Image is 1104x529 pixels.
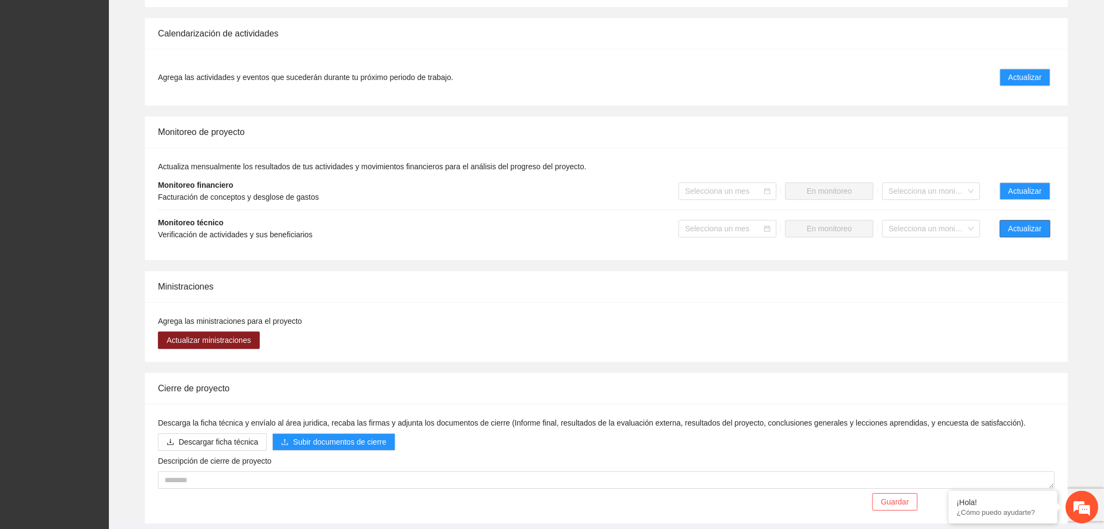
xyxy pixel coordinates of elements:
[957,508,1050,516] p: ¿Cómo puedo ayudarte?
[281,438,289,447] span: upload
[158,116,1055,147] div: Monitoreo de proyecto
[158,18,1055,49] div: Calendarización de actividades
[167,438,174,447] span: download
[158,331,260,349] button: Actualizar ministraciones
[158,336,260,345] a: Actualizar ministraciones
[158,455,272,467] label: Descripción de cierre de proyecto
[272,433,395,451] button: uploadSubir documentos de cierre
[1009,71,1042,83] span: Actualizar
[167,334,251,346] span: Actualizar ministraciones
[158,373,1055,404] div: Cierre de proyecto
[158,471,1055,489] textarea: Descripción de cierre de proyecto
[179,5,205,32] div: Minimizar ventana de chat en vivo
[764,225,771,232] span: calendar
[158,193,319,201] span: Facturación de conceptos y desglose de gastos
[957,498,1050,507] div: ¡Hola!
[881,496,909,508] span: Guardar
[158,317,302,325] span: Agrega las ministraciones para el proyecto
[57,56,183,70] div: Chatee con nosotros ahora
[764,188,771,194] span: calendar
[158,419,1026,427] span: Descarga la ficha técnica y envíalo al área juridica, recaba las firmas y adjunta los documentos ...
[158,181,233,189] strong: Monitoreo financiero
[1000,182,1051,200] button: Actualizar
[63,145,150,255] span: Estamos en línea.
[158,438,267,446] a: downloadDescargar ficha técnica
[1009,223,1042,235] span: Actualizar
[158,433,267,451] button: downloadDescargar ficha técnica
[1009,185,1042,197] span: Actualizar
[873,493,918,510] button: Guardar
[5,297,208,335] textarea: Escriba su mensaje y pulse “Intro”
[1000,220,1051,237] button: Actualizar
[158,71,453,83] span: Agrega las actividades y eventos que sucederán durante tu próximo periodo de trabajo.
[158,218,224,227] strong: Monitoreo técnico
[293,436,386,448] span: Subir documentos de cierre
[179,436,258,448] span: Descargar ficha técnica
[158,230,313,239] span: Verificación de actividades y sus beneficiarios
[158,162,587,171] span: Actualiza mensualmente los resultados de tus actividades y movimientos financieros para el anális...
[1000,69,1051,86] button: Actualizar
[158,271,1055,302] div: Ministraciones
[272,438,395,446] span: uploadSubir documentos de cierre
